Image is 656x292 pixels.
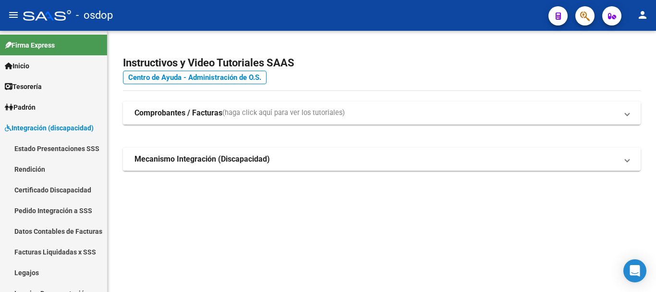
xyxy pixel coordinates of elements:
[76,5,113,26] span: - osdop
[123,148,641,171] mat-expansion-panel-header: Mecanismo Integración (Discapacidad)
[623,259,646,282] div: Open Intercom Messenger
[222,108,345,118] span: (haga click aquí para ver los tutoriales)
[123,71,267,84] a: Centro de Ayuda - Administración de O.S.
[134,108,222,118] strong: Comprobantes / Facturas
[8,9,19,21] mat-icon: menu
[637,9,648,21] mat-icon: person
[5,81,42,92] span: Tesorería
[5,40,55,51] span: Firma Express
[134,154,270,165] strong: Mecanismo Integración (Discapacidad)
[5,61,29,71] span: Inicio
[5,123,94,133] span: Integración (discapacidad)
[123,102,641,125] mat-expansion-panel-header: Comprobantes / Facturas(haga click aquí para ver los tutoriales)
[5,102,36,113] span: Padrón
[123,54,641,72] h2: Instructivos y Video Tutoriales SAAS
